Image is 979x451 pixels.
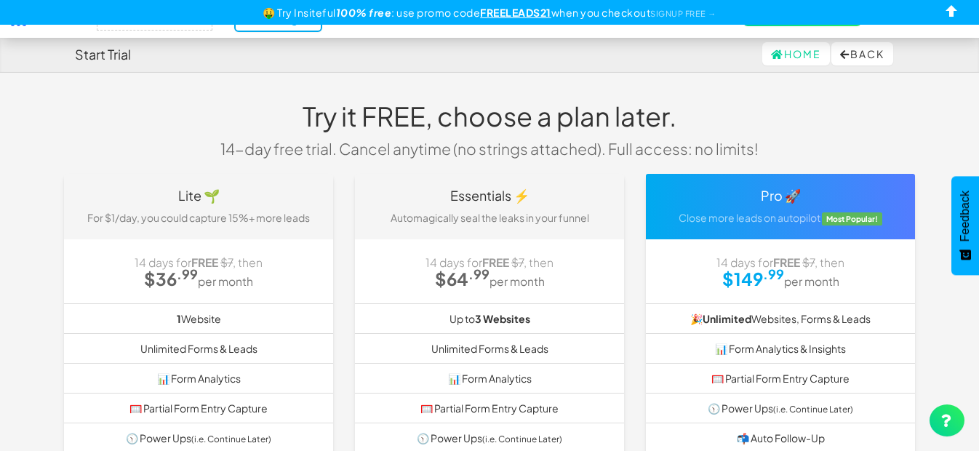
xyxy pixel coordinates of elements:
h4: Lite 🌱 [75,188,322,203]
small: per month [784,274,839,288]
a: Home [762,42,830,65]
strike: $7 [220,255,233,269]
li: 📊 Form Analytics [64,363,333,394]
span: 14 days for , then [425,255,554,269]
strong: FREE [773,255,800,269]
small: per month [198,274,253,288]
b: 1 [177,312,181,325]
small: (i.e. Continue Later) [191,434,271,444]
span: Feedback [959,191,972,242]
span: 14 days for , then [135,255,263,269]
strong: $36 [144,268,198,290]
b: 100% free [336,6,392,19]
strike: $7 [802,255,815,269]
li: 📊 Form Analytics & Insights [646,333,915,364]
span: 14 days for , then [716,255,844,269]
li: 🕥 Power Ups [646,393,915,423]
li: 🥅 Partial Form Entry Capture [646,363,915,394]
u: FREELEADS21 [480,6,551,19]
li: Website [64,303,333,334]
strong: FREE [482,255,509,269]
small: (i.e. Continue Later) [773,404,853,415]
li: Unlimited Forms & Leads [355,333,624,364]
strong: $64 [435,268,489,290]
sup: .99 [177,266,198,282]
span: Most Popular! [822,212,883,225]
sup: .99 [763,266,784,282]
h4: Essentials ⚡ [366,188,613,203]
small: per month [489,274,545,288]
h1: Try it FREE, choose a plan later. [209,102,770,131]
strike: $7 [511,255,524,269]
li: Unlimited Forms & Leads [64,333,333,364]
li: 🥅 Partial Form Entry Capture [355,393,624,423]
h4: Pro 🚀 [657,188,904,203]
a: SIGNUP FREE → [650,9,716,18]
small: (i.e. Continue Later) [482,434,562,444]
strong: Unlimited [703,312,751,325]
b: 3 Websites [475,312,530,325]
span: Close more leads on autopilot [679,211,820,224]
button: Back [831,42,893,65]
p: Automagically seal the leaks in your funnel [366,210,613,225]
li: 📊 Form Analytics [355,363,624,394]
strong: $149 [722,268,784,290]
button: Feedback - Show survey [951,176,979,275]
h4: Start Trial [75,47,131,62]
p: For $1/day, you could capture 15%+ more leads [75,210,322,225]
li: 🥅 Partial Form Entry Capture [64,393,333,423]
li: 🎉 Websites, Forms & Leads [646,303,915,334]
strong: FREE [191,255,218,269]
li: Up to [355,303,624,334]
sup: .99 [468,266,489,282]
p: 14-day free trial. Cancel anytime (no strings attached). Full access: no limits! [209,138,770,159]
